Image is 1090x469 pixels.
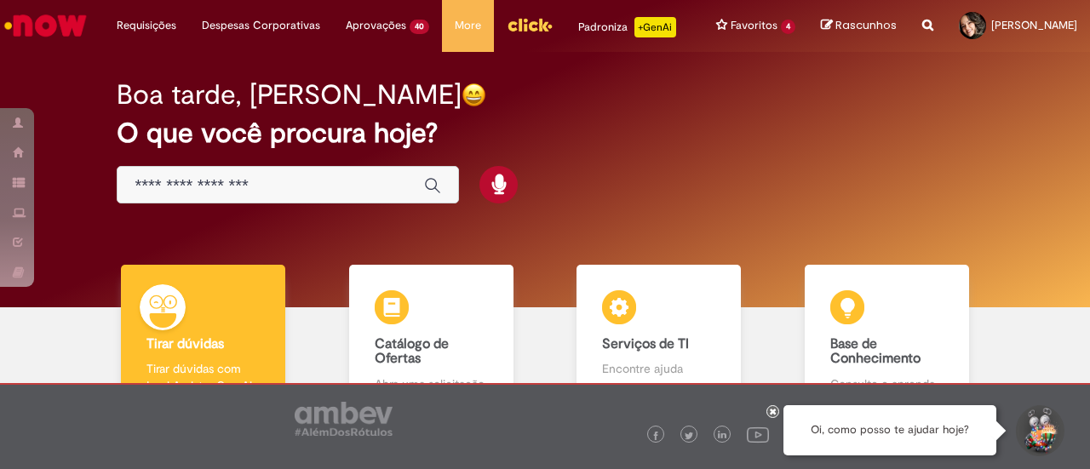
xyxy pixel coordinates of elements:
img: logo_footer_twitter.png [685,432,693,440]
span: [PERSON_NAME] [991,18,1077,32]
p: +GenAi [634,17,676,37]
span: 40 [410,20,429,34]
img: ServiceNow [2,9,89,43]
p: Encontre ajuda [602,360,715,377]
a: Catálogo de Ofertas Abra uma solicitação [318,265,546,412]
b: Tirar dúvidas [146,335,224,352]
a: Rascunhos [821,18,897,34]
p: Consulte e aprenda [830,375,944,392]
button: Iniciar Conversa de Suporte [1013,405,1064,456]
span: Favoritos [731,17,777,34]
a: Tirar dúvidas Tirar dúvidas com Lupi Assist e Gen Ai [89,265,318,412]
h2: O que você procura hoje? [117,118,972,148]
img: logo_footer_ambev_rotulo_gray.png [295,402,393,436]
img: click_logo_yellow_360x200.png [507,12,553,37]
p: Abra uma solicitação [375,375,488,392]
a: Serviços de TI Encontre ajuda [545,265,773,412]
a: Base de Conhecimento Consulte e aprenda [773,265,1001,412]
span: 4 [781,20,795,34]
img: logo_footer_linkedin.png [718,431,726,441]
span: More [455,17,481,34]
b: Serviços de TI [602,335,689,352]
div: Padroniza [578,17,676,37]
b: Base de Conhecimento [830,335,921,368]
img: logo_footer_facebook.png [651,432,660,440]
span: Rascunhos [835,17,897,33]
b: Catálogo de Ofertas [375,335,449,368]
img: happy-face.png [462,83,486,107]
h2: Boa tarde, [PERSON_NAME] [117,80,462,110]
img: logo_footer_youtube.png [747,423,769,445]
div: Oi, como posso te ajudar hoje? [783,405,996,455]
span: Aprovações [346,17,406,34]
p: Tirar dúvidas com Lupi Assist e Gen Ai [146,360,260,394]
span: Requisições [117,17,176,34]
span: Despesas Corporativas [202,17,320,34]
